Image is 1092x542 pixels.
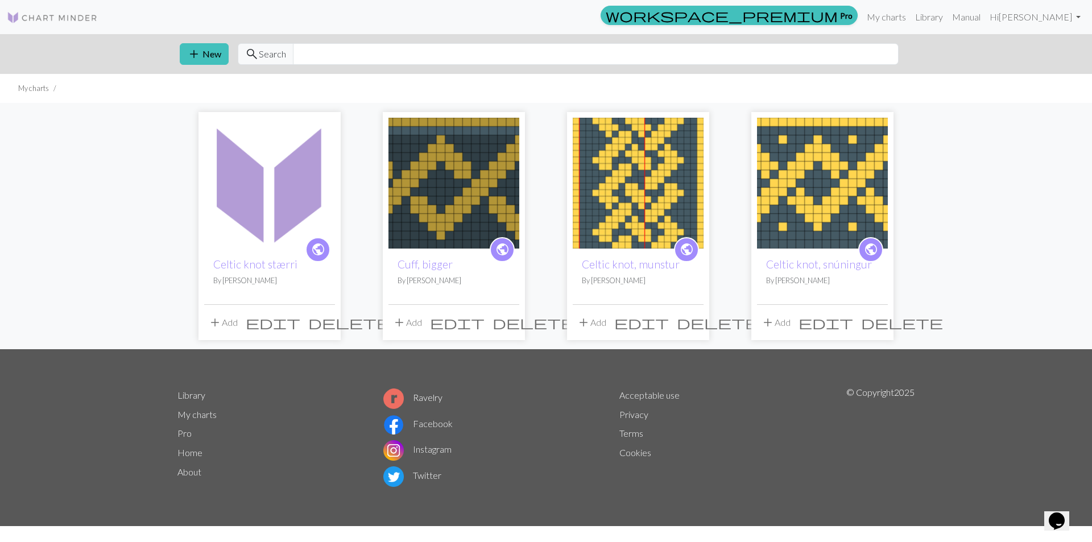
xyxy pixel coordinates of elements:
[246,316,300,329] i: Edit
[213,275,326,286] p: By [PERSON_NAME]
[383,466,404,487] img: Twitter logo
[177,447,202,458] a: Home
[246,315,300,330] span: edit
[582,275,694,286] p: By [PERSON_NAME]
[177,428,192,438] a: Pro
[430,315,485,330] span: edit
[187,46,201,62] span: add
[674,237,699,262] a: public
[766,258,872,271] a: Celtic knot, snúningur
[799,316,853,329] i: Edit
[766,275,879,286] p: By [PERSON_NAME]
[305,237,330,262] a: public
[245,46,259,62] span: search
[757,176,888,187] a: Celtic knot, snúningur
[490,237,515,262] a: public
[308,315,390,330] span: delete
[858,237,883,262] a: public
[311,238,325,261] i: public
[304,312,394,333] button: Delete
[493,315,574,330] span: delete
[177,466,201,477] a: About
[388,118,519,249] img: Cuff, bigger
[383,440,404,461] img: Instagram logo
[606,7,838,23] span: workspace_premium
[204,176,335,187] a: Celtic knot stærri
[614,315,669,330] span: edit
[757,312,795,333] button: Add
[610,312,673,333] button: Edit
[861,315,943,330] span: delete
[495,238,510,261] i: public
[426,312,489,333] button: Edit
[619,390,680,400] a: Acceptable use
[577,315,590,330] span: add
[213,258,297,271] a: Celtic knot stærri
[495,241,510,258] span: public
[208,315,222,330] span: add
[177,409,217,420] a: My charts
[573,176,704,187] a: Celtic knot, munstur
[430,316,485,329] i: Edit
[388,312,426,333] button: Add
[614,316,669,329] i: Edit
[392,315,406,330] span: add
[204,118,335,249] img: Celtic knot stærri
[177,390,205,400] a: Library
[619,447,651,458] a: Cookies
[864,241,878,258] span: public
[673,312,763,333] button: Delete
[18,83,49,94] li: My charts
[985,6,1085,28] a: Hi[PERSON_NAME]
[398,258,453,271] a: Cuff, bigger
[948,6,985,28] a: Manual
[311,241,325,258] span: public
[180,43,229,65] button: New
[857,312,947,333] button: Delete
[582,258,680,271] a: Celtic knot, munstur
[383,392,442,403] a: Ravelry
[489,312,578,333] button: Delete
[383,418,453,429] a: Facebook
[761,315,775,330] span: add
[259,47,286,61] span: Search
[383,470,441,481] a: Twitter
[383,388,404,409] img: Ravelry logo
[383,444,452,454] a: Instagram
[757,118,888,249] img: Celtic knot, snúningur
[573,312,610,333] button: Add
[388,176,519,187] a: Cuff, bigger
[799,315,853,330] span: edit
[862,6,911,28] a: My charts
[680,241,694,258] span: public
[680,238,694,261] i: public
[846,386,915,489] p: © Copyright 2025
[573,118,704,249] img: Celtic knot, munstur
[864,238,878,261] i: public
[601,6,858,25] a: Pro
[7,11,98,24] img: Logo
[204,312,242,333] button: Add
[795,312,857,333] button: Edit
[911,6,948,28] a: Library
[383,415,404,435] img: Facebook logo
[619,428,643,438] a: Terms
[1044,497,1081,531] iframe: chat widget
[242,312,304,333] button: Edit
[398,275,510,286] p: By [PERSON_NAME]
[619,409,648,420] a: Privacy
[677,315,759,330] span: delete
